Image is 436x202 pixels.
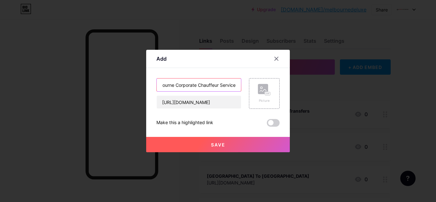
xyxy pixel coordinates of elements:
input: URL [157,96,241,108]
span: Save [211,142,225,147]
button: Save [146,137,290,152]
input: Title [157,79,241,91]
div: Picture [258,98,271,103]
div: Make this a highlighted link [156,119,213,127]
div: Add [156,55,167,63]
